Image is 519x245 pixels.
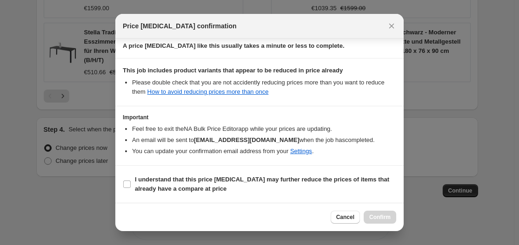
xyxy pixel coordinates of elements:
b: This job includes product variants that appear to be reduced in price already [123,67,343,74]
span: Price [MEDICAL_DATA] confirmation [123,21,237,31]
b: A price [MEDICAL_DATA] like this usually takes a minute or less to complete. [123,42,345,49]
a: Settings [290,148,312,155]
li: Feel free to exit the NA Bulk Price Editor app while your prices are updating. [132,124,396,134]
li: Please double check that you are not accidently reducing prices more than you want to reduce them [132,78,396,97]
button: Close [385,19,398,32]
b: [EMAIL_ADDRESS][DOMAIN_NAME] [194,136,299,143]
h3: Important [123,114,396,121]
button: Cancel [331,211,360,224]
li: You can update your confirmation email address from your . [132,147,396,156]
li: An email will be sent to when the job has completed . [132,135,396,145]
a: How to avoid reducing prices more than once [147,88,269,95]
span: Cancel [336,213,354,221]
b: I understand that this price [MEDICAL_DATA] may further reduce the prices of items that already h... [135,176,389,192]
